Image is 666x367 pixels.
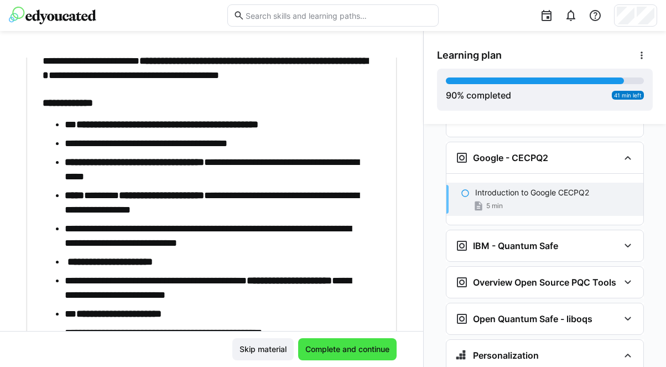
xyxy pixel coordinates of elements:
[486,201,503,210] span: 5 min
[437,49,502,61] span: Learning plan
[473,152,548,163] h3: Google - CECPQ2
[446,90,457,101] span: 90
[473,313,592,324] h3: Open Quantum Safe - liboqs
[473,277,616,288] h3: Overview Open Source PQC Tools
[232,338,294,360] button: Skip material
[238,344,288,355] span: Skip material
[244,11,432,20] input: Search skills and learning paths…
[475,187,589,198] p: Introduction to Google CECPQ2
[446,89,511,102] div: % completed
[473,240,558,251] h3: IBM - Quantum Safe
[298,338,397,360] button: Complete and continue
[304,344,391,355] span: Complete and continue
[473,350,539,361] h3: Personalization
[614,92,642,99] span: 41 min left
